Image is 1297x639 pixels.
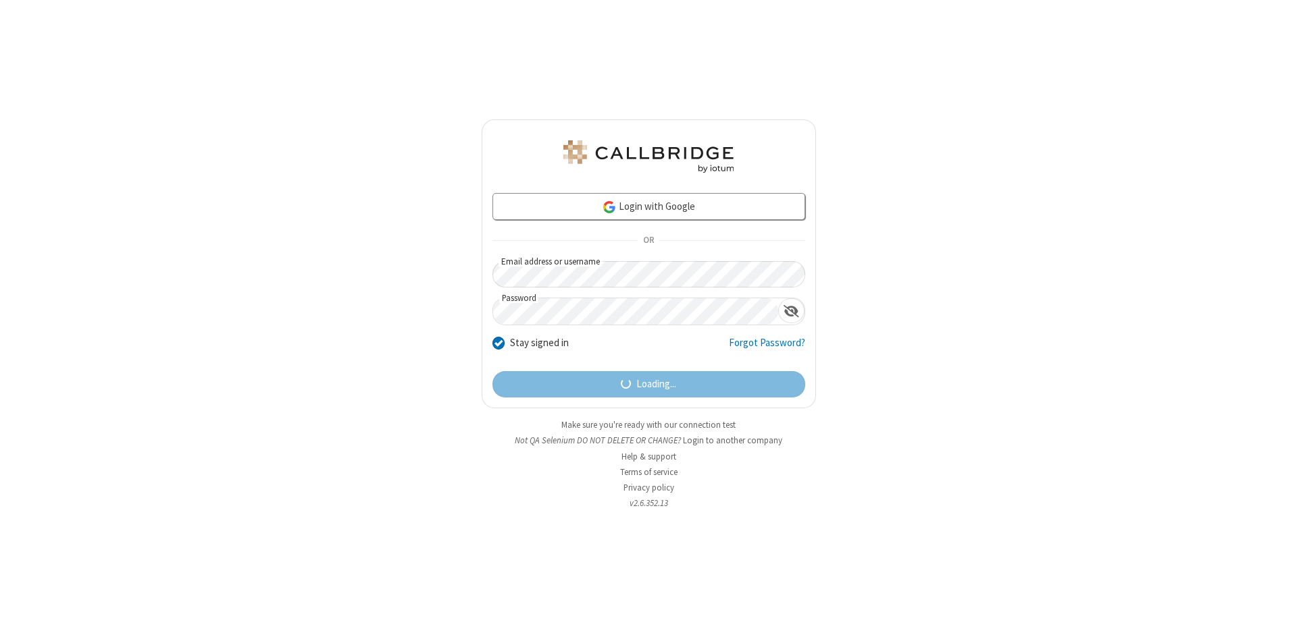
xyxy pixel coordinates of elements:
li: Not QA Selenium DO NOT DELETE OR CHANGE? [482,434,816,447]
a: Make sure you're ready with our connection test [561,419,736,430]
a: Forgot Password? [729,335,805,361]
span: OR [638,231,659,250]
img: QA Selenium DO NOT DELETE OR CHANGE [561,140,736,173]
div: Show password [778,298,805,323]
input: Email address or username [492,261,805,287]
li: v2.6.352.13 [482,497,816,509]
button: Loading... [492,371,805,398]
span: Loading... [636,377,676,392]
label: Stay signed in [510,335,569,351]
input: Password [493,298,778,325]
a: Terms of service [620,466,678,478]
a: Login with Google [492,193,805,220]
button: Login to another company [683,434,782,447]
a: Help & support [621,451,676,462]
a: Privacy policy [624,482,674,493]
img: google-icon.png [602,200,617,215]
